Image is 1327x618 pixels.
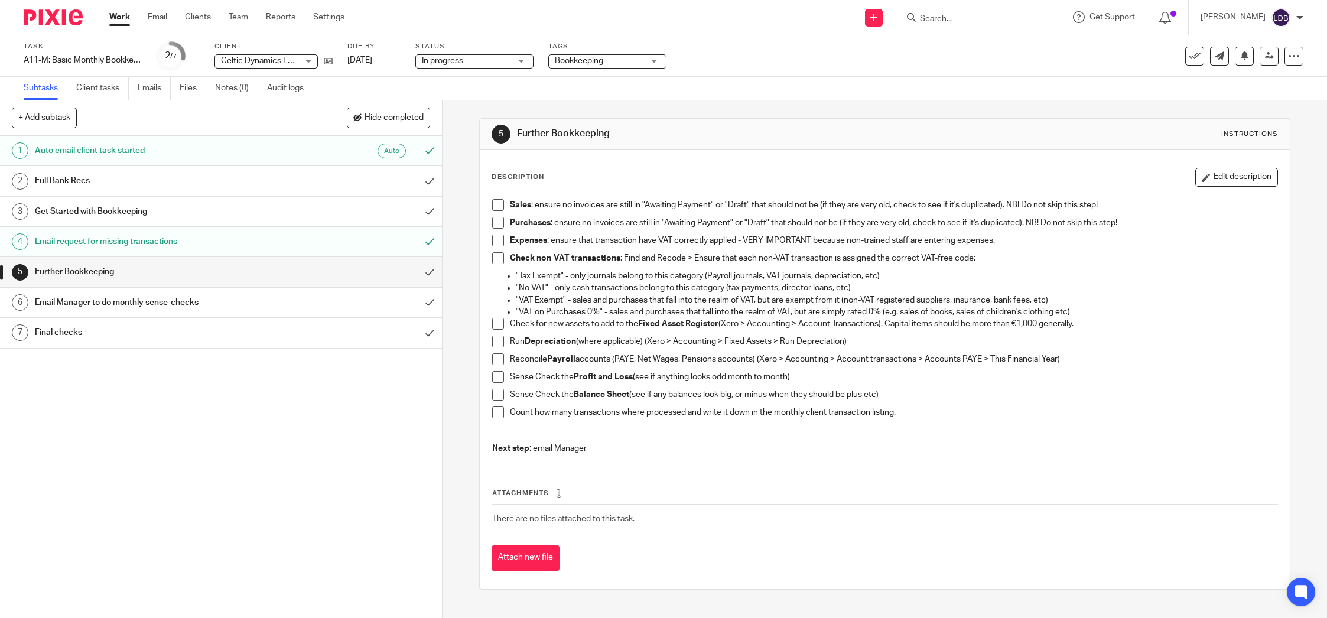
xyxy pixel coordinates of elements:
span: Hide completed [365,113,424,123]
div: 2 [12,173,28,190]
strong: Purchases [510,219,551,227]
h1: Full Bank Recs [35,172,282,190]
small: /7 [170,53,177,60]
div: 7 [12,324,28,341]
div: 4 [12,233,28,250]
p: Description [492,173,544,182]
div: 5 [12,264,28,281]
span: Attachments [492,490,549,496]
a: Email [148,11,167,23]
button: Edit description [1195,168,1278,187]
div: 2 [165,49,177,63]
p: "VAT on Purchases 0%" - sales and purchases that fall into the realm of VAT, but are simply rated... [516,306,1277,318]
strong: Depreciation [525,337,576,346]
p: Check for new assets to add to the (Xero > Accounting > Account Transactions). Capital items shou... [510,318,1277,330]
p: Reconcile accounts (PAYE, Net Wages, Pensions accounts) (Xero > Accounting > Account transactions... [510,353,1277,365]
p: Run (where applicable) (Xero > Accounting > Fixed Assets > Run Depreciation) [510,336,1277,347]
span: [DATE] [347,56,372,64]
h1: Email request for missing transactions [35,233,282,251]
label: Due by [347,42,401,51]
strong: Check non-VAT transactions [510,254,620,262]
h1: Email Manager to do monthly sense-checks [35,294,282,311]
p: "VAT Exempt" - sales and purchases that fall into the realm of VAT, but are exempt from it (non-V... [516,294,1277,306]
a: Reports [266,11,295,23]
button: + Add subtask [12,108,77,128]
h1: Final checks [35,324,282,341]
strong: Fixed Asset Register [638,320,718,328]
a: Emails [138,77,171,100]
strong: Balance Sheet [574,391,629,399]
p: : ensure no invoices are still in "Awaiting Payment" or "Draft" that should not be (if they are v... [510,217,1277,229]
strong: Sales [510,201,531,209]
a: Notes (0) [215,77,258,100]
a: Team [229,11,248,23]
strong: Profit and Loss [574,373,633,381]
strong: Expenses [510,236,547,245]
label: Status [415,42,534,51]
p: : email Manager [492,443,1277,454]
p: [PERSON_NAME] [1201,11,1266,23]
p: "No VAT" - only cash transactions belong to this category (tax payments, director loans, etc) [516,282,1277,294]
p: "Tax Exempt" - only journals belong to this category (Payroll journals, VAT journals, depreciatio... [516,270,1277,282]
button: Attach new file [492,545,560,571]
a: Client tasks [76,77,129,100]
a: Subtasks [24,77,67,100]
div: 3 [12,203,28,220]
div: 5 [492,125,510,144]
label: Tags [548,42,666,51]
div: 6 [12,294,28,311]
img: Pixie [24,9,83,25]
strong: Payroll [547,355,575,363]
a: Files [180,77,206,100]
h1: Further Bookkeeping [35,263,282,281]
input: Search [919,14,1025,25]
div: Instructions [1221,129,1278,139]
h1: Further Bookkeeping [517,128,910,140]
span: Get Support [1089,13,1135,21]
label: Task [24,42,142,51]
span: In progress [422,57,463,65]
h1: Get Started with Bookkeeping [35,203,282,220]
a: Audit logs [267,77,313,100]
span: There are no files attached to this task. [492,515,635,523]
p: : Find and Recode > Ensure that each non-VAT transaction is assigned the correct VAT-free code: [510,252,1277,264]
strong: Next step [492,444,529,453]
a: Clients [185,11,211,23]
span: Celtic Dynamics Engineering Limited [221,57,357,65]
div: 1 [12,142,28,159]
p: Sense Check the (see if anything looks odd month to month) [510,371,1277,383]
span: Bookkeeping [555,57,603,65]
h1: Auto email client task started [35,142,282,160]
div: Auto [378,144,406,158]
p: : ensure that transaction have VAT correctly applied - VERY IMPORTANT because non-trained staff a... [510,235,1277,246]
label: Client [214,42,333,51]
p: Sense Check the (see if any balances look big, or minus when they should be plus etc) [510,389,1277,401]
img: svg%3E [1271,8,1290,27]
a: Settings [313,11,344,23]
a: Work [109,11,130,23]
button: Hide completed [347,108,430,128]
p: Count how many transactions where processed and write it down in the monthly client transaction l... [510,406,1277,418]
div: A11-M: Basic Monthly Bookkeeping [24,54,142,66]
p: : ensure no invoices are still in "Awaiting Payment" or "Draft" that should not be (if they are v... [510,199,1277,211]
